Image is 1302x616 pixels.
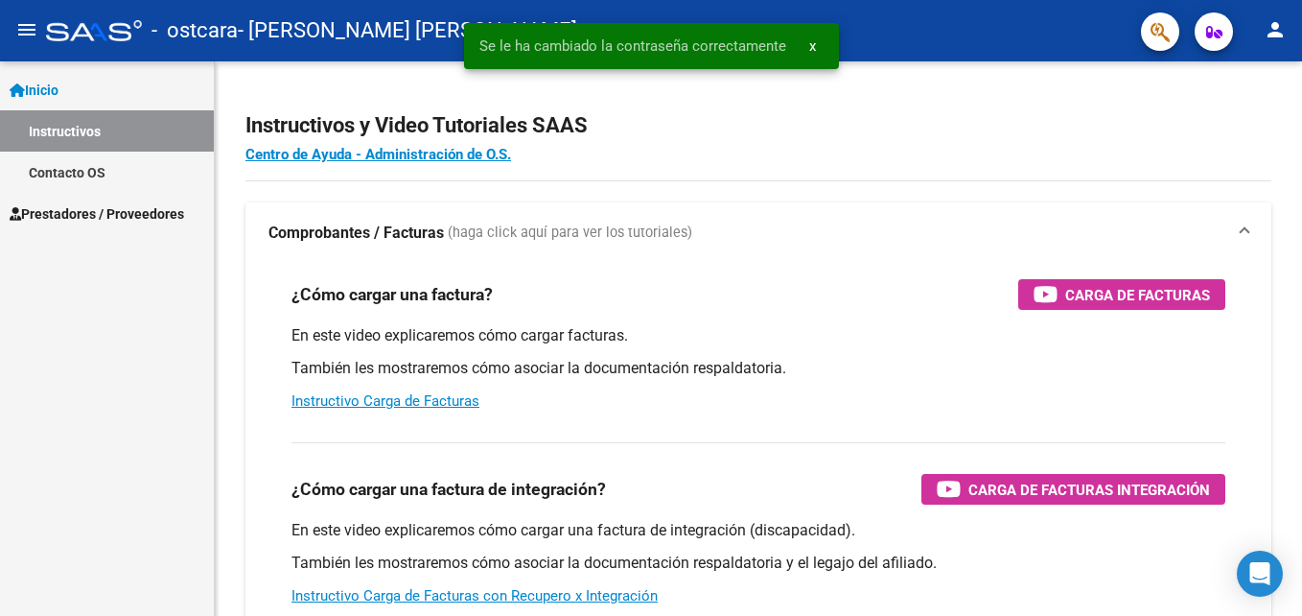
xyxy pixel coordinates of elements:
mat-icon: person [1264,18,1287,41]
button: Carga de Facturas [1018,279,1225,310]
a: Instructivo Carga de Facturas con Recupero x Integración [291,587,658,604]
a: Centro de Ayuda - Administración de O.S. [245,146,511,163]
span: Carga de Facturas Integración [968,478,1210,502]
span: (haga click aquí para ver los tutoriales) [448,223,692,244]
p: También les mostraremos cómo asociar la documentación respaldatoria. [291,358,1225,379]
span: - [PERSON_NAME] [PERSON_NAME] [238,10,577,52]
span: Carga de Facturas [1065,283,1210,307]
button: Carga de Facturas Integración [921,474,1225,505]
h2: Instructivos y Video Tutoriales SAAS [245,107,1271,144]
p: También les mostraremos cómo asociar la documentación respaldatoria y el legajo del afiliado. [291,553,1225,574]
a: Instructivo Carga de Facturas [291,392,479,410]
span: x [809,37,816,55]
strong: Comprobantes / Facturas [268,223,444,244]
button: x [794,29,831,63]
p: En este video explicaremos cómo cargar una factura de integración (discapacidad). [291,520,1225,541]
mat-expansion-panel-header: Comprobantes / Facturas (haga click aquí para ver los tutoriales) [245,202,1271,264]
div: Open Intercom Messenger [1237,551,1283,597]
p: En este video explicaremos cómo cargar facturas. [291,325,1225,346]
span: Prestadores / Proveedores [10,203,184,225]
h3: ¿Cómo cargar una factura? [291,281,493,308]
mat-icon: menu [15,18,38,41]
span: - ostcara [151,10,238,52]
span: Se le ha cambiado la contraseña correctamente [479,36,786,56]
span: Inicio [10,80,58,101]
h3: ¿Cómo cargar una factura de integración? [291,476,606,503]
